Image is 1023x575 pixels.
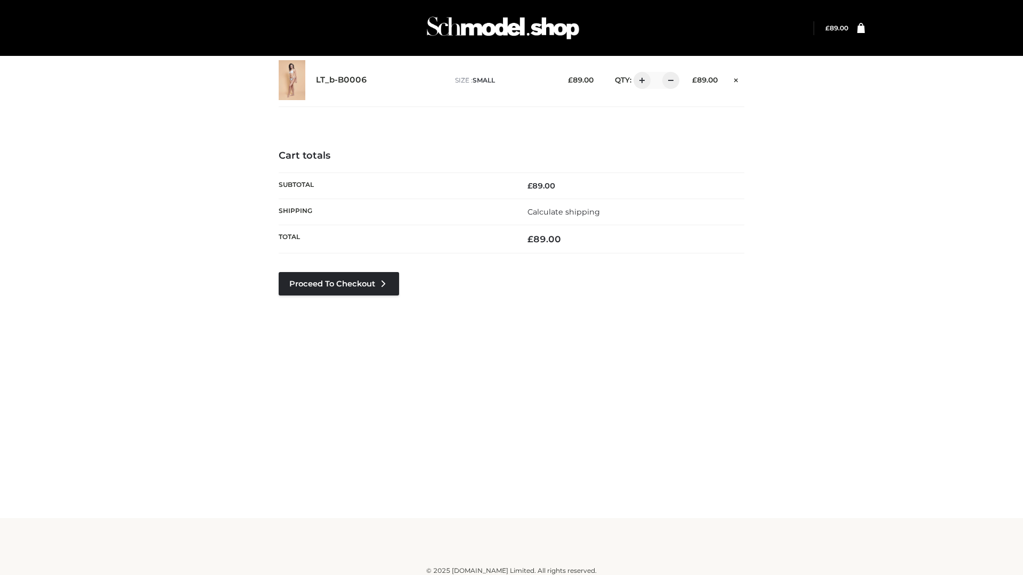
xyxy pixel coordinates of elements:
a: Remove this item [728,72,744,86]
img: Schmodel Admin 964 [423,7,583,49]
a: £89.00 [825,24,848,32]
bdi: 89.00 [568,76,594,84]
bdi: 89.00 [692,76,718,84]
bdi: 89.00 [527,181,555,191]
span: £ [825,24,830,32]
a: Proceed to Checkout [279,272,399,295]
span: £ [527,181,532,191]
span: £ [527,234,533,244]
bdi: 89.00 [825,24,848,32]
span: £ [692,76,697,84]
a: Calculate shipping [527,207,600,217]
span: £ [568,76,573,84]
div: QTY: [604,72,676,89]
h4: Cart totals [279,150,744,162]
th: Total [279,225,511,253]
bdi: 89.00 [527,234,561,244]
th: Shipping [279,199,511,225]
span: SMALL [473,76,495,84]
a: LT_b-B0006 [316,75,367,85]
th: Subtotal [279,172,511,199]
p: size : [455,76,551,85]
